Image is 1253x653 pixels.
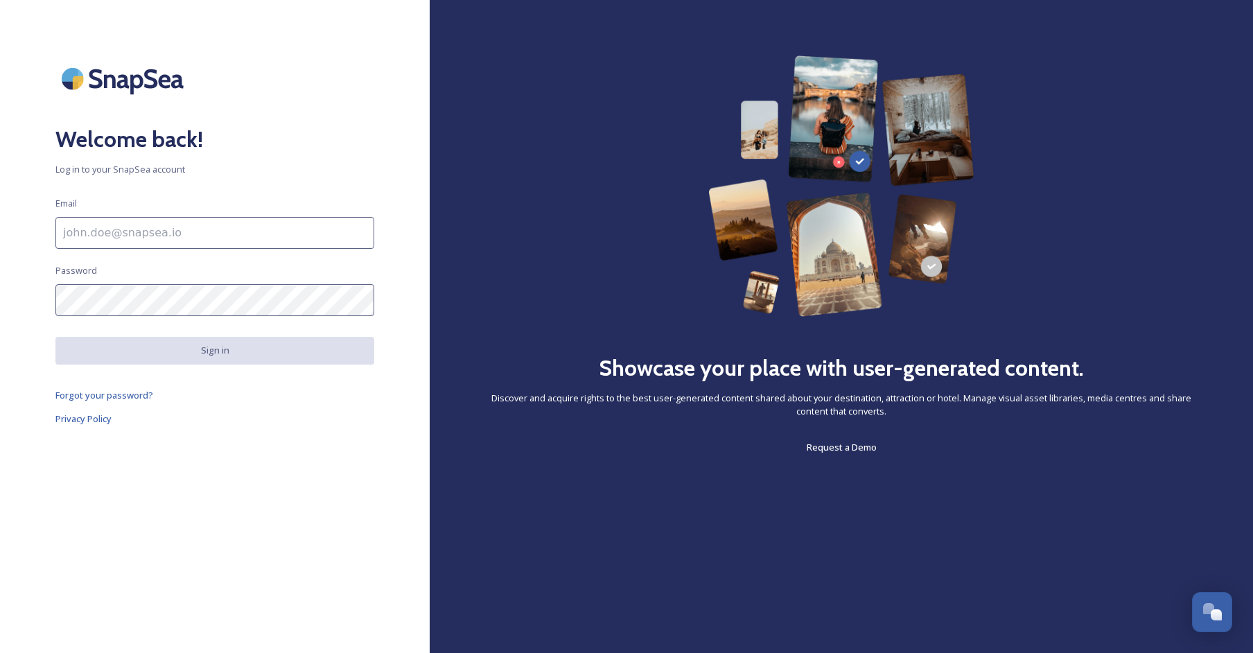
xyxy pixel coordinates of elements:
[1192,592,1232,632] button: Open Chat
[55,389,153,401] span: Forgot your password?
[55,197,77,210] span: Email
[55,123,374,156] h2: Welcome back!
[807,441,877,453] span: Request a Demo
[55,387,374,403] a: Forgot your password?
[807,439,877,455] a: Request a Demo
[55,410,374,427] a: Privacy Policy
[55,55,194,102] img: SnapSea Logo
[55,337,374,364] button: Sign in
[55,412,112,425] span: Privacy Policy
[485,392,1198,418] span: Discover and acquire rights to the best user-generated content shared about your destination, att...
[55,264,97,277] span: Password
[708,55,974,317] img: 63b42ca75bacad526042e722_Group%20154-p-800.png
[55,217,374,249] input: john.doe@snapsea.io
[599,351,1084,385] h2: Showcase your place with user-generated content.
[55,163,374,176] span: Log in to your SnapSea account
